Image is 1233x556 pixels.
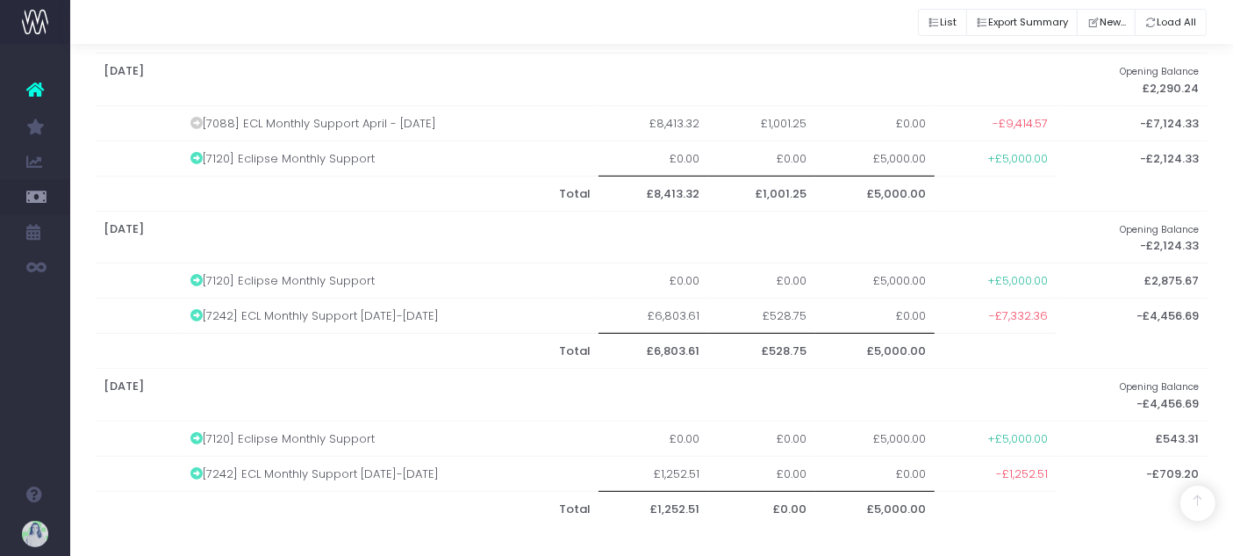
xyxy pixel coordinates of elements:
[599,456,708,491] td: £1,252.51
[96,54,1057,106] th: [DATE]
[815,421,935,456] td: £5,000.00
[96,211,1057,264] th: [DATE]
[987,150,1048,168] span: +£5,000.00
[599,264,708,299] td: £0.00
[182,264,599,299] td: [7120] Eclipse Monthly Support
[599,421,708,456] td: £0.00
[182,105,599,141] td: [7088] ECL Monthly Support April - [DATE]
[182,456,599,491] td: [7242] ECL Monthly Support [DATE]-[DATE]
[708,491,815,526] th: £0.00
[987,430,1048,448] span: +£5,000.00
[599,299,708,334] td: £6,803.61
[815,456,935,491] td: £0.00
[1121,62,1200,78] small: Opening Balance
[987,272,1048,290] span: +£5,000.00
[815,491,935,526] th: £5,000.00
[966,9,1079,36] button: Export Summary
[1057,456,1208,491] th: -£709.20
[993,115,1048,133] span: -£9,414.57
[96,369,1057,422] th: [DATE]
[1077,9,1136,36] button: New...
[708,264,815,299] td: £0.00
[182,141,599,176] td: [7120] Eclipse Monthly Support
[1057,54,1208,106] th: £2,290.24
[1057,105,1208,141] th: -£7,124.33
[1057,299,1208,334] th: -£4,456.69
[1057,211,1208,264] th: -£2,124.33
[599,334,708,369] th: £6,803.61
[815,334,935,369] th: £5,000.00
[182,334,599,369] th: Total
[708,105,815,141] td: £1,001.25
[708,299,815,334] td: £528.75
[708,141,815,176] td: £0.00
[1135,9,1207,36] button: Load All
[182,421,599,456] td: [7120] Eclipse Monthly Support
[1057,264,1208,299] th: £2,875.67
[708,334,815,369] th: £528.75
[708,456,815,491] td: £0.00
[815,299,935,334] td: £0.00
[22,521,48,547] img: images/default_profile_image.png
[708,421,815,456] td: £0.00
[815,105,935,141] td: £0.00
[918,9,967,36] button: List
[815,264,935,299] td: £5,000.00
[1057,141,1208,176] th: -£2,124.33
[989,307,1048,325] span: -£7,332.36
[599,176,708,211] th: £8,413.32
[599,141,708,176] td: £0.00
[708,176,815,211] th: £1,001.25
[1057,369,1208,422] th: -£4,456.69
[1121,220,1200,236] small: Opening Balance
[182,491,599,526] th: Total
[815,141,935,176] td: £5,000.00
[996,466,1048,483] span: -£1,252.51
[599,491,708,526] th: £1,252.51
[1121,378,1200,394] small: Opening Balance
[815,176,935,211] th: £5,000.00
[182,299,599,334] td: [7242] ECL Monthly Support [DATE]-[DATE]
[599,105,708,141] td: £8,413.32
[182,176,599,211] th: Total
[1057,421,1208,456] th: £543.31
